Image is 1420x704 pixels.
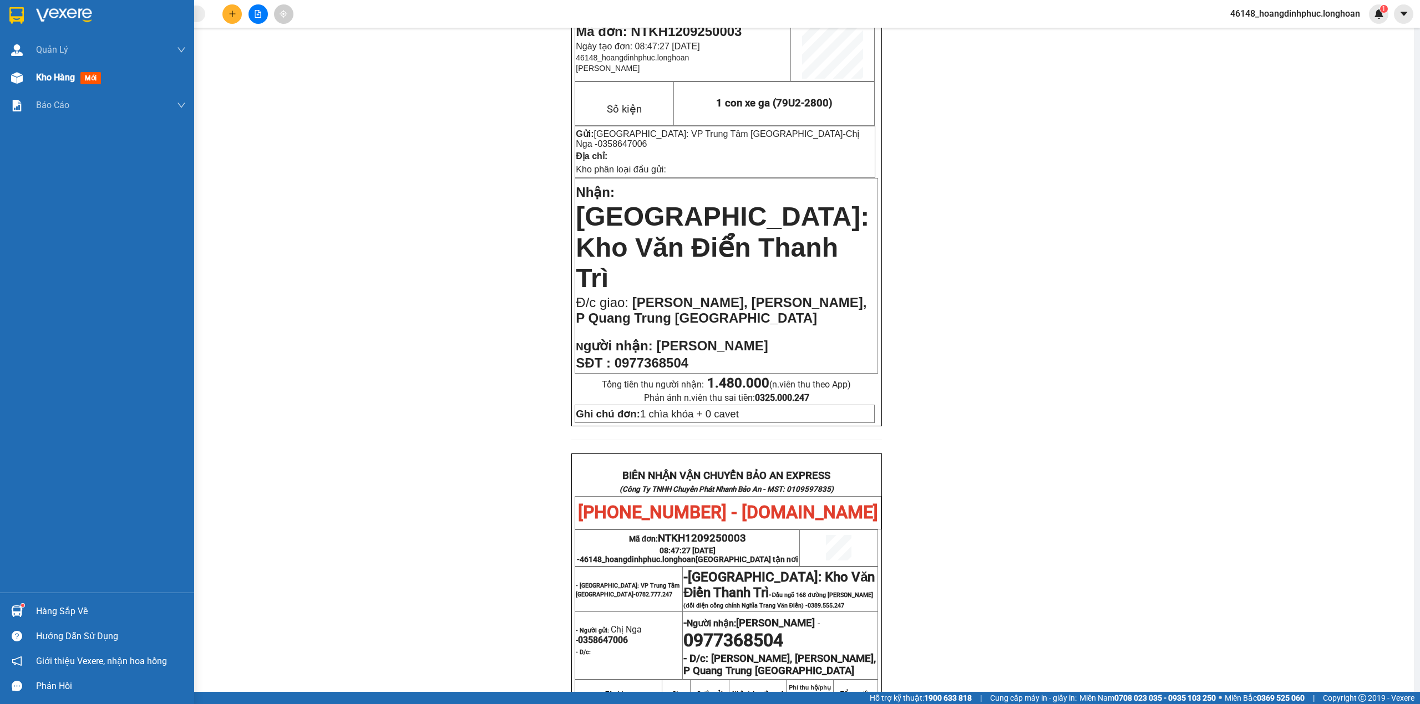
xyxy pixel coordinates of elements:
[576,341,652,353] strong: N
[683,652,708,665] strong: - D/c:
[707,375,769,391] strong: 1.480.000
[1221,7,1369,21] span: 46148_hoangdinhphuc.longhoan
[658,532,746,544] span: NTKH1209250003
[36,678,186,695] div: Phản hồi
[576,129,859,149] span: -
[576,129,594,139] strong: Gửi:
[576,53,689,62] span: 46148_hoangdinhphuc.longhoan
[20,31,234,39] strong: (Công Ty TNHH Chuyển Phát Nhanh Bảo An - MST: 0109597835)
[576,24,742,39] span: Mã đơn: NTKH1209250003
[576,64,640,73] span: [PERSON_NAME]
[1114,693,1216,702] strong: 0708 023 035 - 0935 103 250
[578,635,628,645] span: 0358647006
[576,42,699,51] span: Ngày tạo đơn: 08:47:27 [DATE]
[584,338,653,353] span: gười nhận:
[280,10,287,18] span: aim
[594,129,843,139] span: [GEOGRAPHIC_DATA]: VP Trung Tâm [GEOGRAPHIC_DATA]
[177,45,186,54] span: down
[11,72,23,84] img: warehouse-icon
[576,151,607,161] strong: Địa chỉ:
[36,628,186,645] div: Hướng dẫn sử dụng
[696,555,798,564] span: [GEOGRAPHIC_DATA] tận nơi
[789,684,831,703] strong: Phí thu hộ/phụ thu
[578,502,878,523] span: [PHONE_NUMBER] - [DOMAIN_NAME]
[36,654,167,668] span: Giới thiệu Vexere, nhận hoa hồng
[11,100,23,111] img: solution-icon
[1219,696,1222,700] span: ⚪️
[840,690,871,697] strong: Tổng cước
[80,72,101,84] span: mới
[12,631,22,641] span: question-circle
[697,690,723,697] strong: Cước gửi
[49,43,208,85] span: [PHONE_NUMBER] - [DOMAIN_NAME]
[1380,5,1388,13] sup: 1
[622,470,830,482] strong: BIÊN NHẬN VẬN CHUYỂN BẢO AN EXPRESS
[1079,692,1216,704] span: Miền Nam
[36,43,68,57] span: Quản Lý
[683,569,875,600] span: [GEOGRAPHIC_DATA]: Kho Văn Điển Thanh Trì
[620,485,834,493] strong: (Công Ty TNHH Chuyển Phát Nhanh Bảo An - MST: 0109597835)
[755,392,809,403] strong: 0325.000.247
[254,10,262,18] span: file-add
[615,355,688,370] span: 0977368504
[576,582,679,598] span: - [GEOGRAPHIC_DATA]: VP Trung Tâm [GEOGRAPHIC_DATA]-
[1394,4,1413,24] button: caret-down
[1399,9,1409,19] span: caret-down
[687,618,815,629] span: Người nhận:
[580,555,798,564] span: 46148_hoangdinhphuc.longhoan
[683,575,875,609] span: -
[576,295,866,325] span: [PERSON_NAME], [PERSON_NAME], P Quang Trung [GEOGRAPHIC_DATA]
[576,408,640,420] strong: Ghi chú đơn:
[576,185,615,200] span: Nhận:
[605,690,631,697] strong: Tên hàng
[177,101,186,110] span: down
[576,355,611,370] strong: SĐT :
[576,129,859,149] span: Chị Nga -
[12,681,22,691] span: message
[23,16,231,28] strong: BIÊN NHẬN VẬN CHUYỂN BẢO AN EXPRESS
[980,692,982,704] span: |
[990,692,1077,704] span: Cung cấp máy in - giấy in:
[576,408,739,420] span: 1 chìa khóa + 0 cavet
[1313,692,1315,704] span: |
[629,534,747,543] span: Mã đơn:
[1358,694,1366,702] span: copyright
[924,693,972,702] strong: 1900 633 818
[636,591,672,598] span: 0782.777.247
[576,649,591,656] strong: - D/c:
[576,627,609,634] strong: - Người gửi:
[576,624,642,645] span: Chị Nga -
[808,602,844,609] span: 0389.555.247
[576,202,869,293] span: [GEOGRAPHIC_DATA]: Kho Văn Điển Thanh Trì
[683,617,815,629] strong: -
[870,692,972,704] span: Hỗ trợ kỹ thuật:
[9,7,24,24] img: logo-vxr
[656,338,768,353] span: [PERSON_NAME]
[644,392,809,403] span: Phản ánh n.viên thu sai tiền:
[36,603,186,620] div: Hàng sắp về
[12,656,22,666] span: notification
[736,617,815,629] span: [PERSON_NAME]
[607,103,642,115] span: Số kiện
[1257,693,1305,702] strong: 0369 525 060
[732,690,783,697] strong: Nhận/giao tận nơi
[576,165,666,174] span: Kho phân loại đầu gửi:
[683,652,876,677] strong: [PERSON_NAME], [PERSON_NAME], P Quang Trung [GEOGRAPHIC_DATA]
[602,379,851,390] span: Tổng tiền thu người nhận:
[683,630,783,651] span: 0977368504
[229,10,236,18] span: plus
[707,379,851,390] span: (n.viên thu theo App)
[683,569,688,585] span: -
[577,546,798,564] span: 08:47:27 [DATE] -
[1382,5,1386,13] span: 1
[683,591,873,609] span: Đầu ngõ 168 đường [PERSON_NAME] (đối diện cổng chính Nghĩa Trang Văn Điển) -
[576,295,632,310] span: Đ/c giao:
[248,4,268,24] button: file-add
[21,604,24,607] sup: 1
[815,618,820,629] span: -
[672,690,680,697] strong: SL
[716,97,833,109] span: 1 con xe ga (79U2-2800)
[11,44,23,56] img: warehouse-icon
[274,4,293,24] button: aim
[11,605,23,617] img: warehouse-icon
